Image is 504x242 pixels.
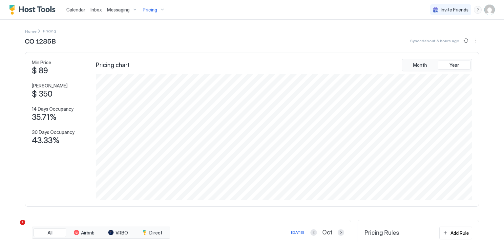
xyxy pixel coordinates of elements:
[43,28,56,33] span: Breadcrumb
[32,227,170,239] div: tab-group
[81,230,94,236] span: Airbnb
[32,129,74,135] span: 30 Days Occupancy
[413,62,427,68] span: Month
[441,7,469,13] span: Invite Friends
[404,61,436,70] button: Month
[438,61,471,70] button: Year
[322,229,332,236] span: Oct
[32,66,48,76] span: $ 89
[32,83,68,89] span: [PERSON_NAME]
[25,36,56,46] span: CO 1285B
[9,5,58,15] a: Host Tools Logo
[471,37,479,45] div: menu
[410,38,459,43] span: Synced about 5 hours ago
[66,7,85,12] span: Calendar
[32,89,52,99] span: $ 350
[291,230,304,235] div: [DATE]
[451,230,469,236] div: Add Rule
[91,6,102,13] a: Inbox
[91,7,102,12] span: Inbox
[338,229,344,236] button: Next month
[20,220,25,225] span: 1
[32,60,51,65] span: Min Price
[143,7,157,13] span: Pricing
[33,228,66,237] button: All
[471,37,479,45] button: More options
[96,62,130,69] span: Pricing chart
[136,228,169,237] button: Direct
[310,229,317,236] button: Previous month
[484,5,495,15] div: User profile
[25,29,36,34] span: Home
[149,230,162,236] span: Direct
[115,230,128,236] span: VRBO
[474,6,482,14] div: menu
[68,228,100,237] button: Airbnb
[290,229,305,236] button: [DATE]
[107,7,130,13] span: Messaging
[365,229,399,237] span: Pricing Rules
[7,220,22,235] iframe: Intercom live chat
[32,112,57,122] span: 35.71%
[102,228,135,237] button: VRBO
[25,28,36,34] div: Breadcrumb
[439,227,472,239] button: Add Rule
[402,59,472,71] div: tab-group
[66,6,85,13] a: Calendar
[32,136,60,145] span: 43.33%
[462,37,470,45] button: Sync prices
[450,62,459,68] span: Year
[32,106,73,112] span: 14 Days Occupancy
[25,28,36,34] a: Home
[48,230,52,236] span: All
